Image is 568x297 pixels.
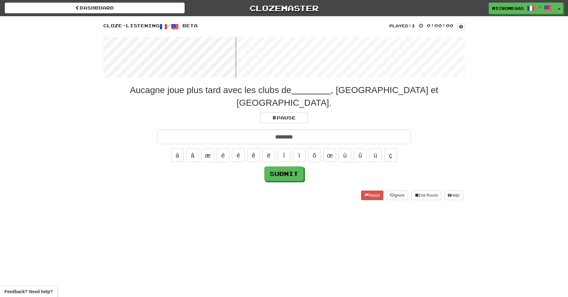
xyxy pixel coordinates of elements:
div: 1 0:00:00 [389,23,465,30]
button: æ [201,149,214,162]
button: ï [293,149,306,162]
small: Played: [389,24,412,28]
button: Report [361,191,383,200]
u: ________ [291,85,331,95]
button: é [232,149,245,162]
span: Pause [272,115,296,120]
button: œ [323,149,336,162]
button: ô [308,149,321,162]
button: â [186,149,199,162]
a: microMEGAS / [489,3,555,14]
span: microMEGAS [492,5,524,11]
button: Help! [444,191,463,200]
button: ç [384,149,397,162]
button: î [278,149,290,162]
button: Submit [264,166,304,181]
button: ù [339,149,351,162]
div: Aucagne joue plus tard avec les clubs de , [GEOGRAPHIC_DATA] et [GEOGRAPHIC_DATA]. [103,84,465,109]
span: / [538,5,541,10]
button: û [354,149,367,162]
button: à [171,149,184,162]
a: Dashboard [5,3,185,13]
button: End Round [411,191,441,200]
button: ê [247,149,260,162]
button: ë [262,149,275,162]
button: Ignore [386,191,408,200]
span: Open feedback widget [4,288,53,295]
button: è [217,149,229,162]
button: Pause [260,112,308,123]
button: ü [369,149,382,162]
a: Clozemaster [194,3,374,14]
div: Cloze-Listening / Beta [103,23,465,30]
